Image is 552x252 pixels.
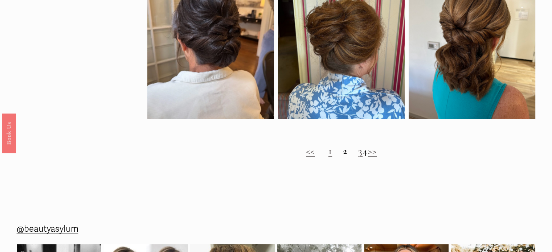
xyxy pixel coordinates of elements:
[17,221,78,237] a: @beautyasylum
[368,145,377,157] a: >>
[147,145,536,157] h2: 4
[306,145,315,157] a: <<
[358,145,363,157] a: 3
[343,145,347,157] strong: 2
[328,145,332,157] a: 1
[2,113,16,153] a: Book Us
